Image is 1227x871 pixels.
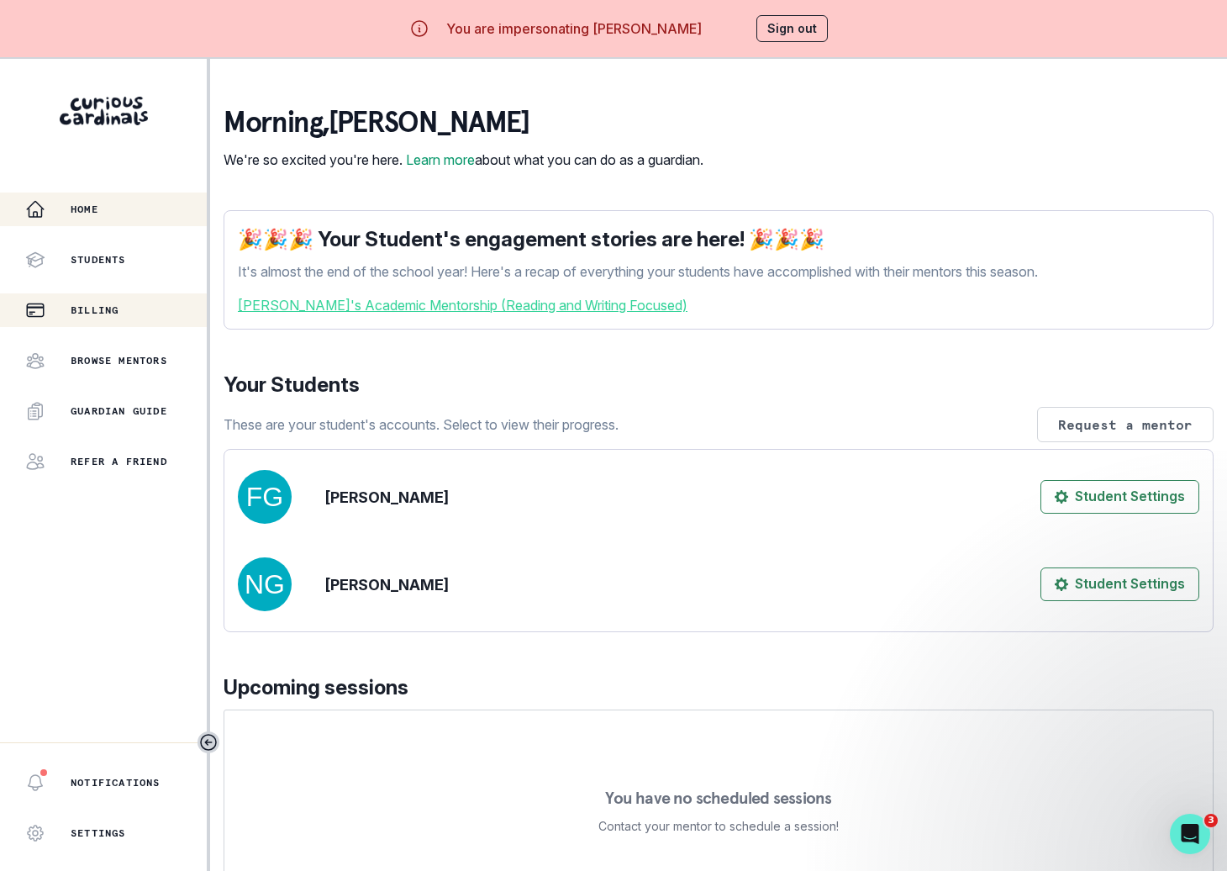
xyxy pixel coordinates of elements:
[598,816,839,837] p: Contact your mentor to schedule a session!
[756,15,828,42] button: Sign out
[71,404,167,418] p: Guardian Guide
[60,97,148,125] img: Curious Cardinals Logo
[224,414,619,435] p: These are your student's accounts. Select to view their progress.
[71,304,118,317] p: Billing
[406,151,475,168] a: Learn more
[71,826,126,840] p: Settings
[224,106,703,140] p: morning , [PERSON_NAME]
[238,470,292,524] img: svg
[446,18,702,39] p: You are impersonating [PERSON_NAME]
[325,486,449,509] p: [PERSON_NAME]
[1040,567,1199,601] button: Student Settings
[238,261,1199,282] p: It's almost the end of the school year! Here's a recap of everything your students have accomplis...
[1037,407,1214,442] button: Request a mentor
[197,731,219,753] button: Toggle sidebar
[71,203,98,216] p: Home
[224,673,1214,703] p: Upcoming sessions
[238,224,1199,255] p: 🎉🎉🎉 Your Student's engagement stories are here! 🎉🎉🎉
[71,455,167,468] p: Refer a friend
[238,295,1199,315] a: [PERSON_NAME]'s Academic Mentorship (Reading and Writing Focused)
[1204,814,1218,827] span: 3
[71,354,167,367] p: Browse Mentors
[224,150,703,170] p: We're so excited you're here. about what you can do as a guardian.
[224,370,1214,400] p: Your Students
[325,573,449,596] p: [PERSON_NAME]
[1170,814,1210,854] iframe: Intercom live chat
[71,253,126,267] p: Students
[71,776,161,789] p: Notifications
[1040,480,1199,514] button: Student Settings
[605,789,831,806] p: You have no scheduled sessions
[238,557,292,611] img: svg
